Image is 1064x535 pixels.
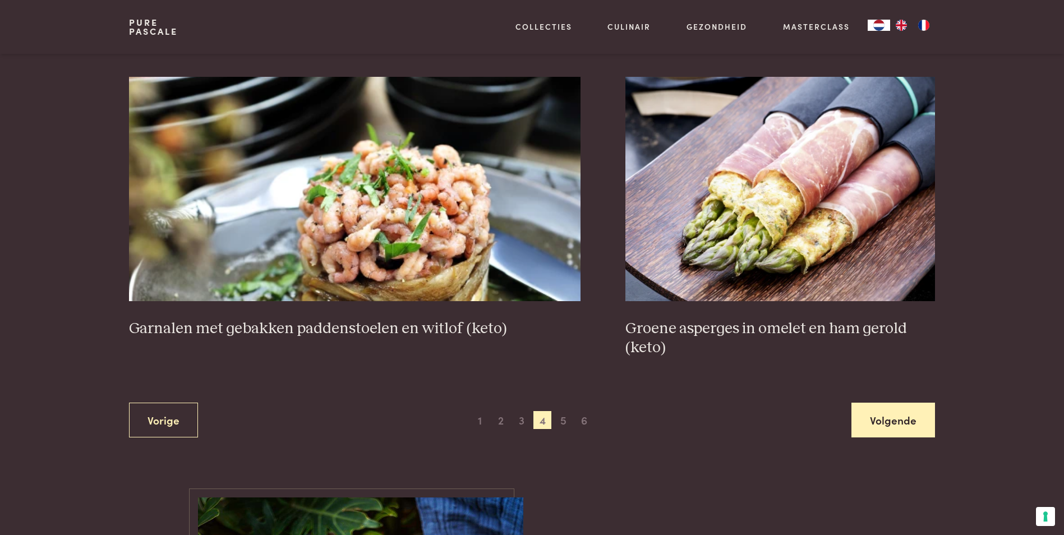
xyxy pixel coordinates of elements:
[625,77,935,301] img: Groene asperges in omelet en ham gerold (keto)
[129,18,178,36] a: PurePascale
[129,77,581,338] a: Garnalen met gebakken paddenstoelen en witlof (keto) Garnalen met gebakken paddenstoelen en witlo...
[513,411,531,429] span: 3
[607,21,651,33] a: Culinair
[913,20,935,31] a: FR
[851,403,935,438] a: Volgende
[129,403,198,438] a: Vorige
[492,411,510,429] span: 2
[575,411,593,429] span: 6
[471,411,489,429] span: 1
[533,411,551,429] span: 4
[687,21,747,33] a: Gezondheid
[554,411,572,429] span: 5
[868,20,935,31] aside: Language selected: Nederlands
[129,319,581,339] h3: Garnalen met gebakken paddenstoelen en witlof (keto)
[868,20,890,31] a: NL
[890,20,935,31] ul: Language list
[129,77,581,301] img: Garnalen met gebakken paddenstoelen en witlof (keto)
[625,77,935,358] a: Groene asperges in omelet en ham gerold (keto) Groene asperges in omelet en ham gerold (keto)
[625,319,935,358] h3: Groene asperges in omelet en ham gerold (keto)
[868,20,890,31] div: Language
[515,21,572,33] a: Collecties
[1036,507,1055,526] button: Uw voorkeuren voor toestemming voor trackingtechnologieën
[783,21,850,33] a: Masterclass
[890,20,913,31] a: EN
